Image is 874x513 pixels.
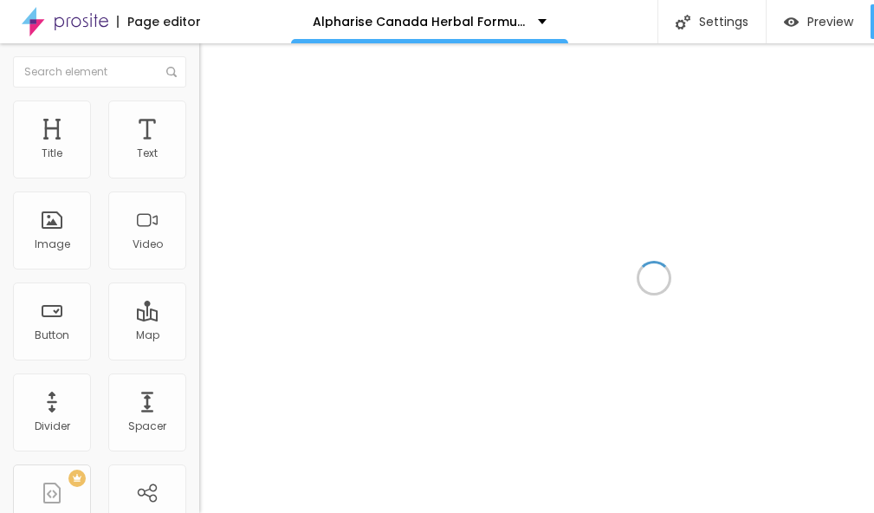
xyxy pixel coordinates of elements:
[137,147,158,159] div: Text
[117,16,201,28] div: Page editor
[676,15,690,29] img: Icone
[13,56,186,88] input: Search element
[166,67,177,77] img: Icone
[133,238,163,250] div: Video
[35,329,69,341] div: Button
[313,16,525,28] p: Alpharise Canada Herbal Formula for Men’s Wellness
[767,4,871,39] button: Preview
[35,238,70,250] div: Image
[784,15,799,29] img: view-1.svg
[42,147,62,159] div: Title
[128,420,166,432] div: Spacer
[35,420,70,432] div: Divider
[807,15,853,29] span: Preview
[136,329,159,341] div: Map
